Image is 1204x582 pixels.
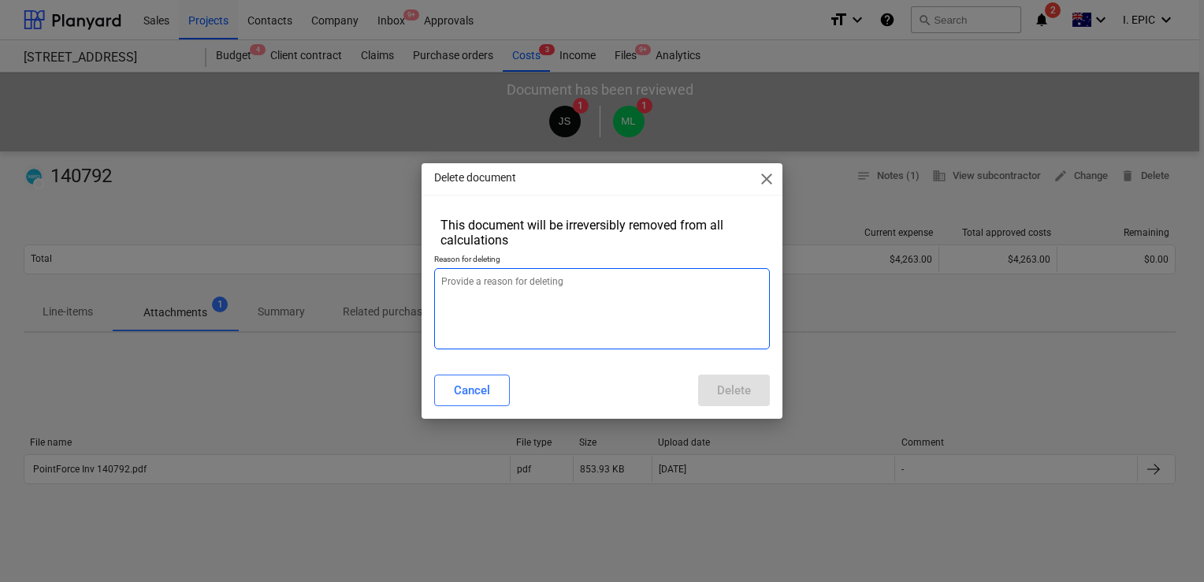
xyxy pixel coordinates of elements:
[434,375,510,406] button: Cancel
[757,170,776,188] span: close
[454,380,490,401] div: Cancel
[440,218,764,248] div: This document will be irreversibly removed from all calculations
[1125,506,1204,582] iframe: Chat Widget
[434,254,770,267] p: Reason for deleting
[434,170,516,186] p: Delete document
